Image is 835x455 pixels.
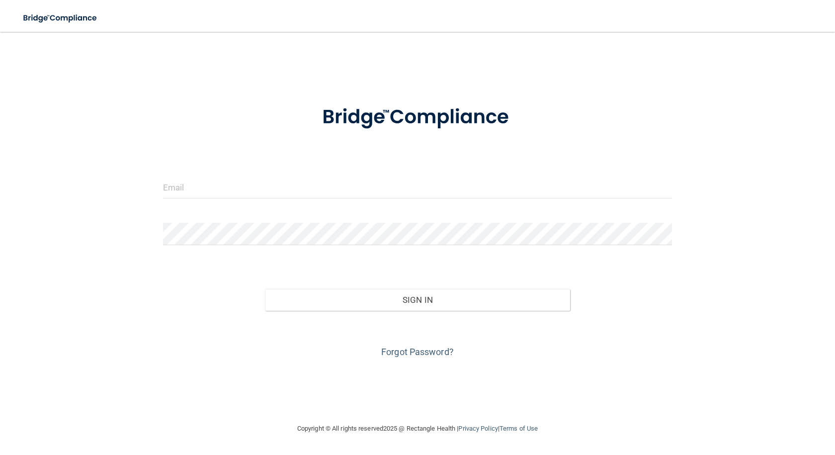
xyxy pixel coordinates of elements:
[302,91,533,143] img: bridge_compliance_login_screen.278c3ca4.svg
[500,425,538,432] a: Terms of Use
[163,176,672,198] input: Email
[236,413,599,445] div: Copyright © All rights reserved 2025 @ Rectangle Health | |
[15,8,106,28] img: bridge_compliance_login_screen.278c3ca4.svg
[458,425,498,432] a: Privacy Policy
[381,347,454,357] a: Forgot Password?
[265,289,570,311] button: Sign In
